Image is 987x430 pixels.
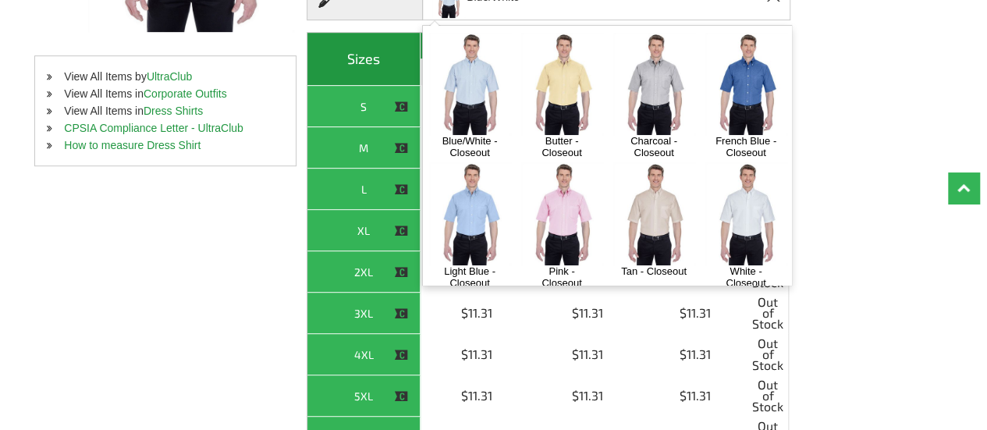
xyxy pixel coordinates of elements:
[421,86,534,127] td: $11.31
[705,162,787,265] img: White
[642,375,748,417] td: $11.31
[144,105,203,117] a: Dress Shirts
[394,307,408,321] img: This item is CLOSEOUT!
[534,293,642,334] td: $11.31
[35,68,296,85] li: View All Items by
[394,389,408,403] img: This item is CLOSEOUT!
[311,138,416,158] div: M
[534,375,642,417] td: $11.31
[394,348,408,362] img: This item is CLOSEOUT!
[948,172,979,204] a: Top
[311,345,416,364] div: 4XL
[394,183,408,197] img: This item is CLOSEOUT!
[713,265,779,289] a: White - Closeout
[311,262,416,282] div: 2XL
[621,135,687,158] a: Charcoal - Closeout
[613,162,695,265] img: Tan
[621,265,687,277] a: Tan - Closeout
[613,33,695,135] img: Charcoal
[421,169,534,210] td: $6.53
[311,179,416,199] div: L
[35,102,296,119] li: View All Items in
[35,85,296,102] li: View All Items in
[394,265,408,279] img: This item is CLOSEOUT!
[311,304,416,323] div: 3XL
[311,386,416,406] div: 5XL
[64,139,201,151] a: How to measure Dress Shirt
[144,87,227,100] a: Corporate Outfits
[311,221,416,240] div: XL
[642,334,748,375] td: $11.31
[394,224,408,238] img: This item is CLOSEOUT!
[421,293,534,334] td: $11.31
[307,33,421,86] th: Sizes
[534,334,642,375] td: $11.31
[147,70,192,83] a: UltraClub
[429,33,511,135] img: Blue/White
[705,33,787,135] img: French Blue
[752,297,783,329] span: Out of Stock
[437,135,503,158] a: Blue/White - Closeout
[437,265,503,289] a: Light Blue - Closeout
[311,97,416,116] div: S
[642,293,748,334] td: $11.31
[752,338,783,371] span: Out of Stock
[421,334,534,375] td: $11.31
[421,59,534,86] th: 1-6
[429,162,511,265] img: Light Blue
[752,379,783,412] span: Out of Stock
[521,33,603,135] img: Butter
[529,265,595,289] a: Pink - Closeout
[421,375,534,417] td: $11.31
[752,255,783,288] span: Out of Stock
[64,122,243,134] a: CPSIA Compliance Letter - UltraClub
[421,127,534,169] td: $11.31
[529,135,595,158] a: Butter - Closeout
[394,141,408,155] img: This item is CLOSEOUT!
[421,210,534,251] td: $11.31
[421,251,534,293] td: $11.31
[394,100,408,114] img: This item is CLOSEOUT!
[713,135,779,158] a: French Blue - Closeout
[421,33,788,59] th: Quantity/Volume
[521,162,603,265] img: Pink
